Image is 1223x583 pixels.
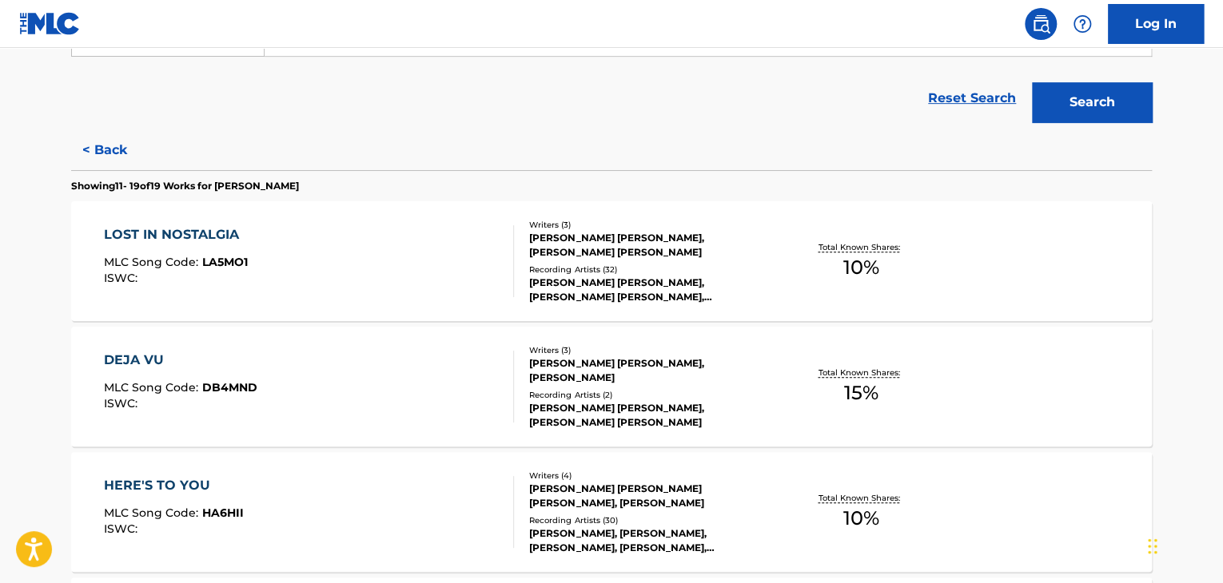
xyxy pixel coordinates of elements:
[71,327,1152,446] a: DEJA VUMLC Song Code:DB4MNDISWC:Writers (3)[PERSON_NAME] [PERSON_NAME], [PERSON_NAME]Recording Ar...
[71,179,299,193] p: Showing 11 - 19 of 19 Works for [PERSON_NAME]
[1073,14,1092,34] img: help
[843,504,878,533] span: 10 %
[104,522,141,536] span: ISWC :
[529,482,771,510] div: [PERSON_NAME] [PERSON_NAME] [PERSON_NAME], [PERSON_NAME]
[529,344,771,356] div: Writers ( 3 )
[818,241,903,253] p: Total Known Shares:
[104,380,202,395] span: MLC Song Code :
[104,255,202,269] span: MLC Song Code :
[529,356,771,385] div: [PERSON_NAME] [PERSON_NAME], [PERSON_NAME]
[71,452,1152,572] a: HERE'S TO YOUMLC Song Code:HA6HIIISWC:Writers (4)[PERSON_NAME] [PERSON_NAME] [PERSON_NAME], [PERS...
[1066,8,1098,40] div: Help
[529,526,771,555] div: [PERSON_NAME], [PERSON_NAME], [PERSON_NAME], [PERSON_NAME], [PERSON_NAME], [PERSON_NAME], [PERSON...
[104,225,248,244] div: LOST IN NOSTALGIA
[529,219,771,231] div: Writers ( 3 )
[529,389,771,401] div: Recording Artists ( 2 )
[202,380,257,395] span: DB4MND
[529,276,771,304] div: [PERSON_NAME] [PERSON_NAME], [PERSON_NAME] [PERSON_NAME], [PERSON_NAME] [PERSON_NAME], [PERSON_NA...
[1148,522,1157,570] div: Drag
[104,506,202,520] span: MLC Song Code :
[1032,82,1152,122] button: Search
[818,492,903,504] p: Total Known Shares:
[1025,8,1057,40] a: Public Search
[104,271,141,285] span: ISWC :
[529,401,771,430] div: [PERSON_NAME] [PERSON_NAME], [PERSON_NAME] [PERSON_NAME]
[1143,506,1223,583] iframe: Chat Widget
[71,201,1152,321] a: LOST IN NOSTALGIAMLC Song Code:LA5MO1ISWC:Writers (3)[PERSON_NAME] [PERSON_NAME], [PERSON_NAME] [...
[529,264,771,276] div: Recording Artists ( 32 )
[1108,4,1204,44] a: Log In
[71,17,1152,130] form: Search Form
[202,506,244,520] span: HA6HII
[104,396,141,410] span: ISWC :
[529,231,771,260] div: [PERSON_NAME] [PERSON_NAME], [PERSON_NAME] [PERSON_NAME]
[920,81,1024,116] a: Reset Search
[71,130,167,170] button: < Back
[19,12,81,35] img: MLC Logo
[843,253,878,282] span: 10 %
[1031,14,1050,34] img: search
[104,476,244,495] div: HERE'S TO YOU
[818,367,903,379] p: Total Known Shares:
[843,379,878,407] span: 15 %
[202,255,248,269] span: LA5MO1
[529,470,771,482] div: Writers ( 4 )
[104,351,257,370] div: DEJA VU
[529,514,771,526] div: Recording Artists ( 30 )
